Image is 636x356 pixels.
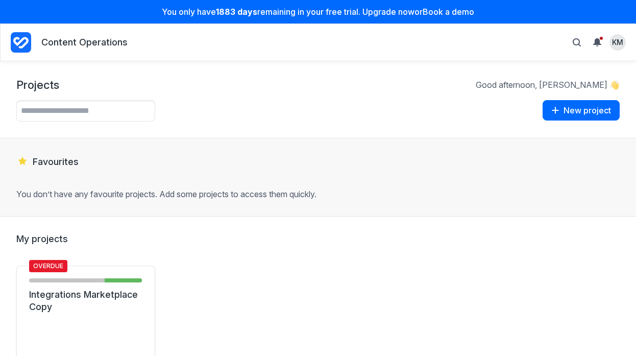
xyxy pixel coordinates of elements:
[16,188,620,200] p: You don’t have any favourite projects. Add some projects to access them quickly.
[476,79,620,90] p: Good afternoon, [PERSON_NAME] 👋
[569,34,585,51] button: Toggle search bar
[41,36,128,49] p: Content Operations
[589,34,609,51] summary: View Notifications
[16,78,59,92] h1: Projects
[612,37,623,47] span: KM
[216,7,257,17] strong: 1883 days
[29,289,142,313] a: Integrations Marketplace Copy
[6,6,630,17] p: You only have remaining in your free trial. Upgrade now or Book a demo
[29,260,67,272] span: Overdue
[543,100,620,122] a: New project
[543,100,620,121] button: New project
[16,155,620,168] h2: Favourites
[16,233,620,245] h2: My projects
[609,34,626,51] summary: View profile menu
[11,30,31,55] a: Project Dashboard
